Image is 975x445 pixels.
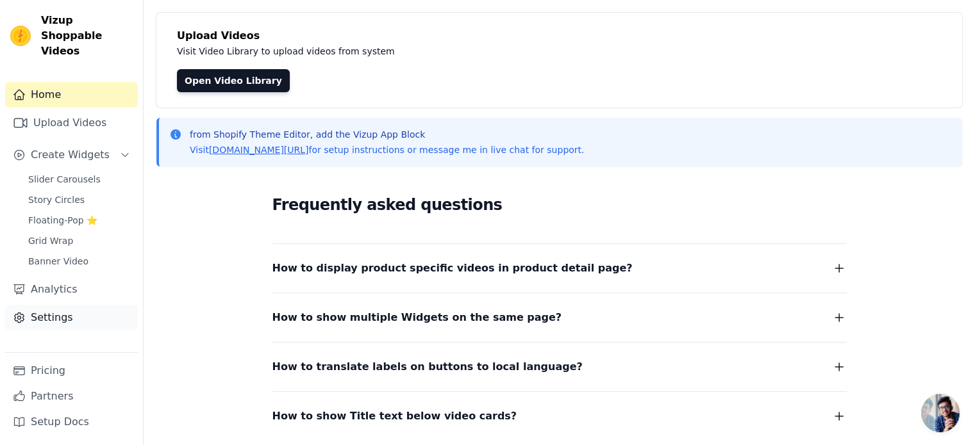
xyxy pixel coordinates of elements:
a: Pricing [5,358,138,384]
button: How to display product specific videos in product detail page? [272,259,847,277]
p: Visit for setup instructions or message me in live chat for support. [190,143,584,156]
div: Conversa aberta [921,394,960,432]
a: Open Video Library [177,69,290,92]
a: Partners [5,384,138,409]
a: Floating-Pop ⭐ [21,211,138,229]
span: How to display product specific videos in product detail page? [272,259,633,277]
a: Slider Carousels [21,170,138,188]
button: How to translate labels on buttons to local language? [272,358,847,376]
h4: Upload Videos [177,28,942,44]
img: Vizup [10,26,31,46]
a: Settings [5,305,138,330]
span: Floating-Pop ⭐ [28,214,97,227]
a: Banner Video [21,252,138,270]
span: Vizup Shoppable Videos [41,13,133,59]
span: Banner Video [28,255,88,268]
a: Story Circles [21,191,138,209]
a: Setup Docs [5,409,138,435]
a: [DOMAIN_NAME][URL] [209,145,309,155]
a: Home [5,82,138,108]
a: Grid Wrap [21,232,138,250]
button: Create Widgets [5,142,138,168]
span: Create Widgets [31,147,110,163]
p: Visit Video Library to upload videos from system [177,44,751,59]
h2: Frequently asked questions [272,192,847,218]
button: How to show Title text below video cards? [272,407,847,425]
span: Slider Carousels [28,173,101,186]
span: How to translate labels on buttons to local language? [272,358,583,376]
a: Upload Videos [5,110,138,136]
span: How to show Title text below video cards? [272,407,517,425]
button: How to show multiple Widgets on the same page? [272,309,847,327]
p: from Shopify Theme Editor, add the Vizup App Block [190,128,584,141]
span: How to show multiple Widgets on the same page? [272,309,562,327]
a: Analytics [5,277,138,302]
span: Story Circles [28,193,85,206]
span: Grid Wrap [28,234,73,247]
